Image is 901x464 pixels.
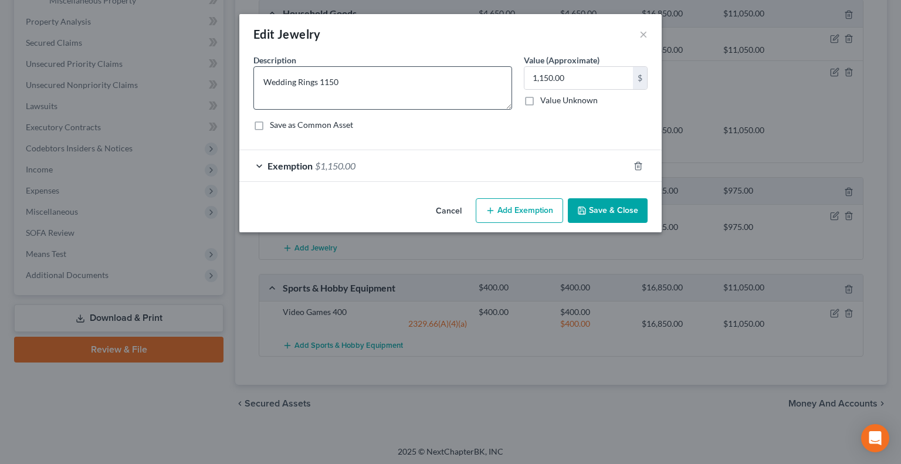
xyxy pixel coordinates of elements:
[633,67,647,89] div: $
[267,160,313,171] span: Exemption
[270,119,353,131] label: Save as Common Asset
[253,26,321,42] div: Edit Jewelry
[568,198,648,223] button: Save & Close
[639,27,648,41] button: ×
[315,160,355,171] span: $1,150.00
[253,55,296,65] span: Description
[861,424,889,452] div: Open Intercom Messenger
[524,67,633,89] input: 0.00
[524,54,599,66] label: Value (Approximate)
[426,199,471,223] button: Cancel
[476,198,563,223] button: Add Exemption
[540,94,598,106] label: Value Unknown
